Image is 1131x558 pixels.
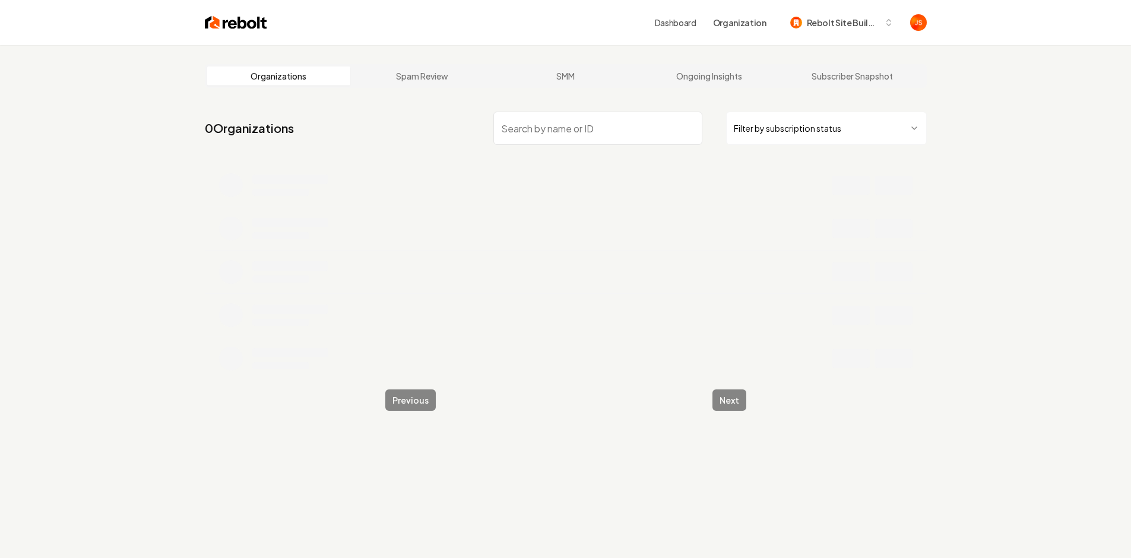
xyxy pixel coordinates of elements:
img: Rebolt Logo [205,14,267,31]
a: SMM [494,66,638,85]
input: Search by name or ID [493,112,702,145]
button: Organization [706,12,774,33]
img: Rebolt Site Builder [790,17,802,28]
span: Rebolt Site Builder [807,17,879,29]
a: Dashboard [655,17,696,28]
a: Ongoing Insights [637,66,781,85]
a: Subscriber Snapshot [781,66,924,85]
a: 0Organizations [205,120,294,137]
a: Spam Review [350,66,494,85]
img: James Shamoun [910,14,927,31]
button: Open user button [910,14,927,31]
a: Organizations [207,66,351,85]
